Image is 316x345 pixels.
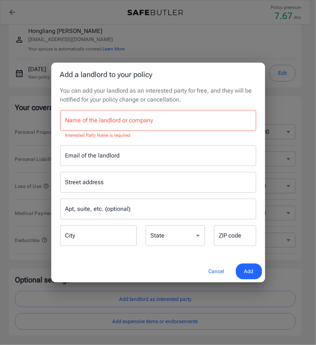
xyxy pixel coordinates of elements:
[200,263,233,279] button: Cancel
[65,132,251,139] p: Interested Party Name is required
[51,63,265,86] h2: Add a landlord to your policy
[244,267,254,276] span: Add
[60,86,256,104] p: You can add your landlord as an interested party for free, and they will be notified for your pol...
[236,263,262,279] button: Add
